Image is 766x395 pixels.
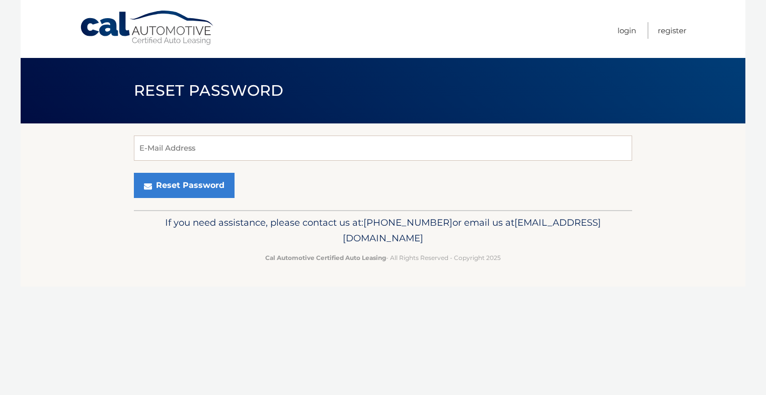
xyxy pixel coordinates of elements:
p: If you need assistance, please contact us at: or email us at [140,215,626,247]
input: E-Mail Address [134,136,632,161]
a: Cal Automotive [80,10,215,46]
a: Register [658,22,686,39]
strong: Cal Automotive Certified Auto Leasing [265,254,386,261]
p: - All Rights Reserved - Copyright 2025 [140,252,626,263]
a: Login [618,22,636,39]
button: Reset Password [134,173,235,198]
span: Reset Password [134,81,283,100]
span: [PHONE_NUMBER] [363,217,452,228]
